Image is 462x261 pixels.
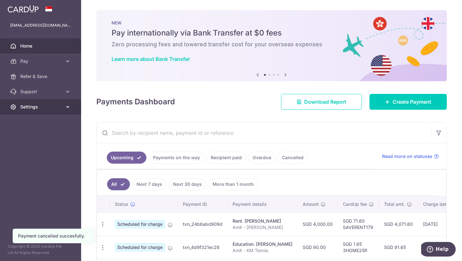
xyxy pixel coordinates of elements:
td: SGD 1.65 3HOME25R [338,236,379,259]
h4: Payments Dashboard [96,96,175,108]
a: Download Report [281,94,362,110]
a: Next 30 days [169,178,206,190]
span: Support [20,88,62,95]
td: SGD 4,071.60 [379,212,418,236]
td: txn_24b6abd909d [178,212,228,236]
td: SGD 71.60 SAVERENT179 [338,212,379,236]
input: Search by recipient name, payment id or reference [97,123,431,143]
iframe: Opens a widget where you can find more information [421,242,456,258]
h5: Pay internationally via Bank Transfer at $0 fees [112,28,432,38]
div: Rent. [PERSON_NAME] [233,218,292,224]
a: Payments on the way [149,152,204,164]
td: SGD 91.65 [379,236,418,259]
a: Create Payment [369,94,447,110]
h6: Zero processing fees and lowered transfer cost for your overseas expenses [112,41,432,48]
td: [DATE] [418,236,461,259]
span: Total amt. [384,201,405,207]
span: Settings [20,104,62,110]
p: [EMAIL_ADDRESS][DOMAIN_NAME] [10,22,71,29]
span: Read more on statuses [382,153,433,160]
a: Overdue [248,152,275,164]
p: NEW [112,20,432,25]
img: Bank transfer banner [96,10,447,81]
span: Download Report [304,98,346,106]
p: Amit - KM Tennis [233,247,292,254]
div: Payment cancelled succesfully. [18,233,88,239]
span: Status [115,201,128,207]
a: Next 7 days [132,178,166,190]
td: txn_4d9f321ec26 [178,236,228,259]
span: Create Payment [393,98,431,106]
div: Education. [PERSON_NAME] [233,241,292,247]
span: Home [20,43,62,49]
a: Upcoming [107,152,146,164]
a: Recipient paid [207,152,246,164]
a: Cancelled [278,152,308,164]
span: CardUp fee [343,201,367,207]
img: CardUp [8,5,39,13]
th: Payment details [228,196,298,212]
p: Amit - [PERSON_NAME] [233,224,292,231]
span: Charge date [423,201,449,207]
span: Refer & Save [20,73,62,80]
a: All [107,178,130,190]
td: SGD 90.00 [298,236,338,259]
span: Amount [303,201,319,207]
span: Pay [20,58,62,64]
a: Read more on statuses [382,153,439,160]
td: [DATE] [418,212,461,236]
span: Scheduled for charge [115,220,165,229]
a: Learn more about Bank Transfer [112,56,190,62]
th: Payment ID [178,196,228,212]
td: SGD 4,000.00 [298,212,338,236]
span: Scheduled for charge [115,243,165,252]
a: More than 1 month [209,178,258,190]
